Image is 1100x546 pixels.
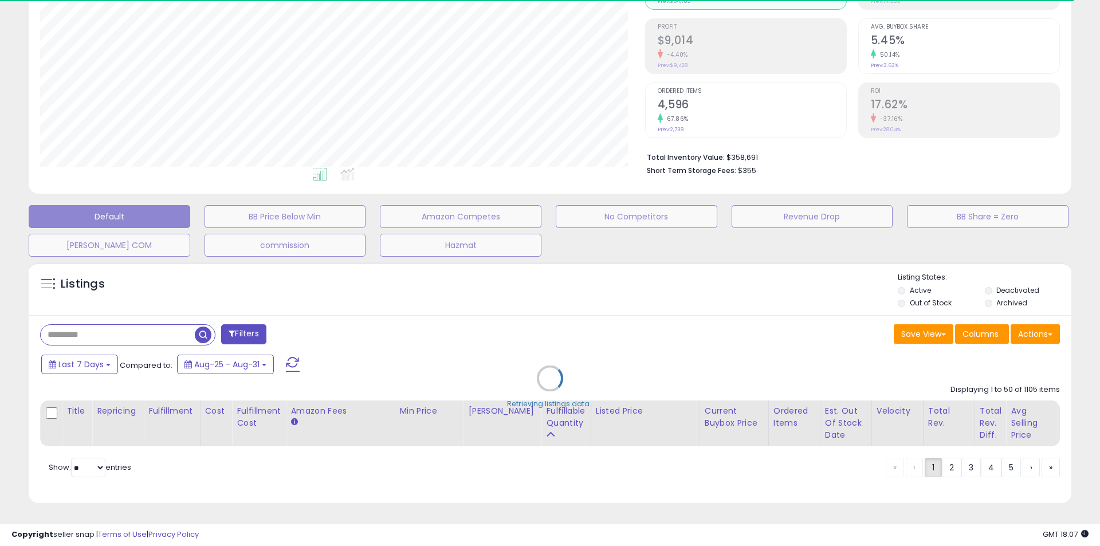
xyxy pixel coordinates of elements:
button: Revenue Drop [732,205,893,228]
button: BB Share = Zero [907,205,1068,228]
b: Short Term Storage Fees: [647,166,736,175]
small: Prev: 2,738 [658,126,683,133]
button: Default [29,205,190,228]
span: 2025-09-8 18:07 GMT [1043,529,1089,540]
li: $358,691 [647,150,1051,163]
span: ROI [871,88,1059,95]
strong: Copyright [11,529,53,540]
h2: 17.62% [871,98,1059,113]
small: 67.86% [663,115,689,123]
b: Total Inventory Value: [647,152,725,162]
small: -37.16% [876,115,903,123]
span: $355 [738,165,756,176]
h2: $9,014 [658,34,846,49]
h2: 4,596 [658,98,846,113]
small: Prev: 28.04% [871,126,901,133]
button: Amazon Competes [380,205,541,228]
a: Privacy Policy [148,529,199,540]
h2: 5.45% [871,34,1059,49]
span: Ordered Items [658,88,846,95]
button: [PERSON_NAME] COM [29,234,190,257]
button: Hazmat [380,234,541,257]
span: Avg. Buybox Share [871,24,1059,30]
small: -4.40% [663,50,688,59]
button: No Competitors [556,205,717,228]
small: Prev: $9,428 [658,62,687,69]
small: 50.14% [876,50,900,59]
small: Prev: 3.63% [871,62,898,69]
span: Profit [658,24,846,30]
button: commission [205,234,366,257]
a: Terms of Use [98,529,147,540]
div: Retrieving listings data.. [507,398,593,408]
div: seller snap | | [11,529,199,540]
button: BB Price Below Min [205,205,366,228]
